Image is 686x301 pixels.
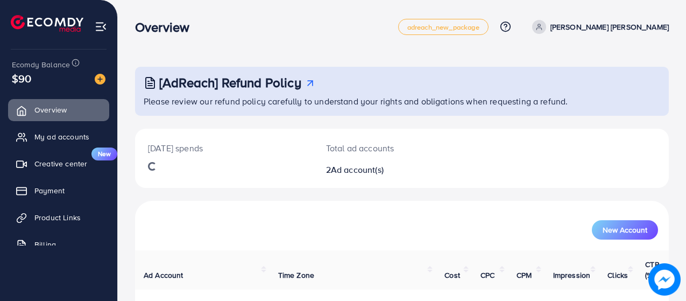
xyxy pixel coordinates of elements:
span: Cost [444,270,460,281]
span: New [91,148,117,160]
span: Ecomdy Balance [12,59,70,70]
span: CPC [480,270,494,281]
span: adreach_new_package [407,24,479,31]
button: New Account [592,220,658,240]
a: Payment [8,180,109,201]
span: My ad accounts [34,131,89,142]
a: Overview [8,99,109,121]
span: Overview [34,104,67,115]
span: Clicks [607,270,628,281]
span: Creative center [34,158,87,169]
span: Impression [553,270,591,281]
a: Creative centerNew [8,153,109,174]
span: New Account [603,226,647,234]
p: [PERSON_NAME] [PERSON_NAME] [550,20,669,33]
a: Billing [8,234,109,255]
img: menu [95,20,107,33]
h3: [AdReach] Refund Policy [159,75,301,90]
p: [DATE] spends [148,142,300,155]
a: My ad accounts [8,126,109,148]
span: Ad account(s) [331,164,384,176]
img: image [648,263,681,296]
span: Time Zone [278,270,314,281]
a: [PERSON_NAME] [PERSON_NAME] [528,20,669,34]
span: CPM [517,270,532,281]
span: Ad Account [144,270,183,281]
img: image [95,74,105,85]
span: Billing [34,239,56,250]
span: CTR (%) [645,259,659,281]
p: Total ad accounts [326,142,434,155]
span: $90 [12,71,31,86]
a: adreach_new_package [398,19,489,35]
span: Product Links [34,212,81,223]
a: Product Links [8,207,109,228]
img: logo [11,15,83,32]
h2: 2 [326,165,434,175]
span: Payment [34,185,65,196]
h3: Overview [135,19,198,35]
p: Please review our refund policy carefully to understand your rights and obligations when requesti... [144,95,662,108]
